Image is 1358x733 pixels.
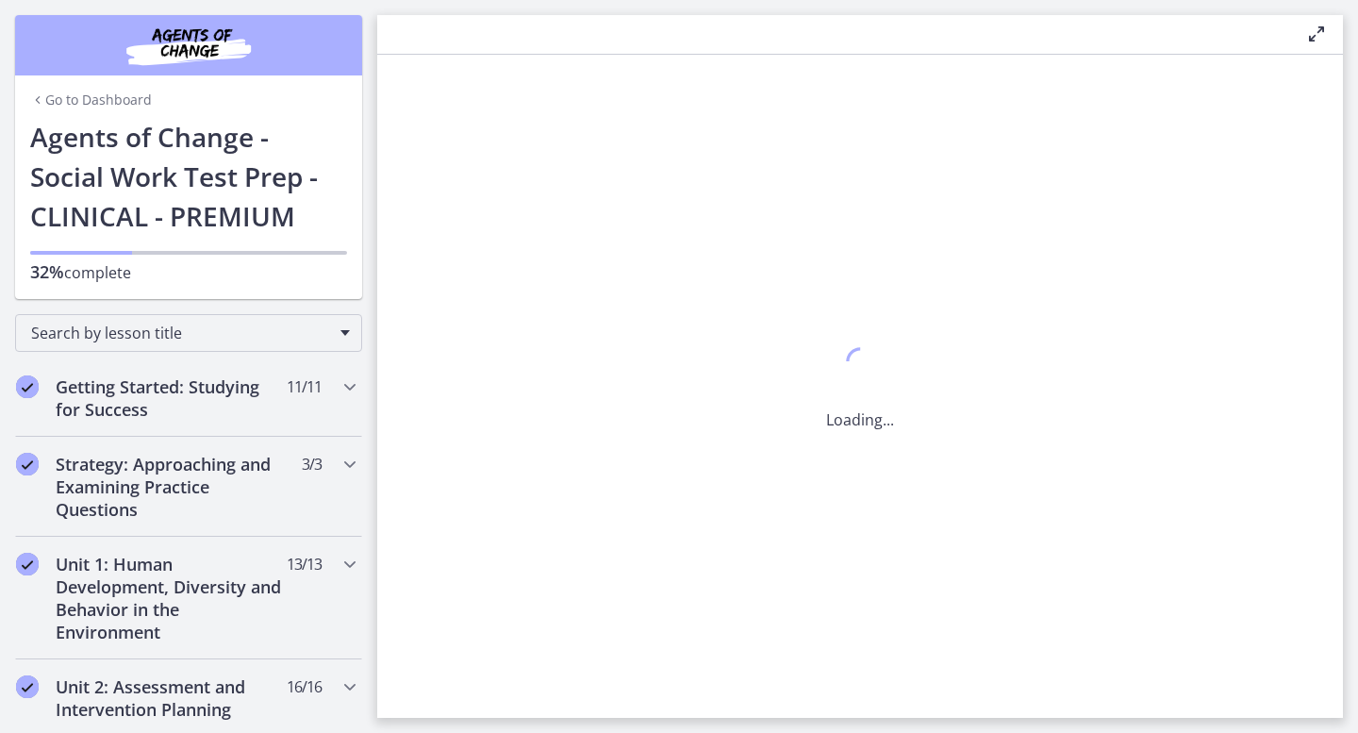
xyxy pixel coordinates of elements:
[31,323,331,343] span: Search by lesson title
[30,260,347,284] p: complete
[287,553,322,575] span: 13 / 13
[16,375,39,398] i: Completed
[30,260,64,283] span: 32%
[56,675,286,721] h2: Unit 2: Assessment and Intervention Planning
[56,453,286,521] h2: Strategy: Approaching and Examining Practice Questions
[15,314,362,352] div: Search by lesson title
[30,117,347,236] h1: Agents of Change - Social Work Test Prep - CLINICAL - PREMIUM
[302,453,322,475] span: 3 / 3
[56,553,286,643] h2: Unit 1: Human Development, Diversity and Behavior in the Environment
[75,23,302,68] img: Agents of Change
[826,408,894,431] p: Loading...
[16,675,39,698] i: Completed
[56,375,286,421] h2: Getting Started: Studying for Success
[16,453,39,475] i: Completed
[287,375,322,398] span: 11 / 11
[30,91,152,109] a: Go to Dashboard
[16,553,39,575] i: Completed
[826,342,894,386] div: 1
[287,675,322,698] span: 16 / 16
